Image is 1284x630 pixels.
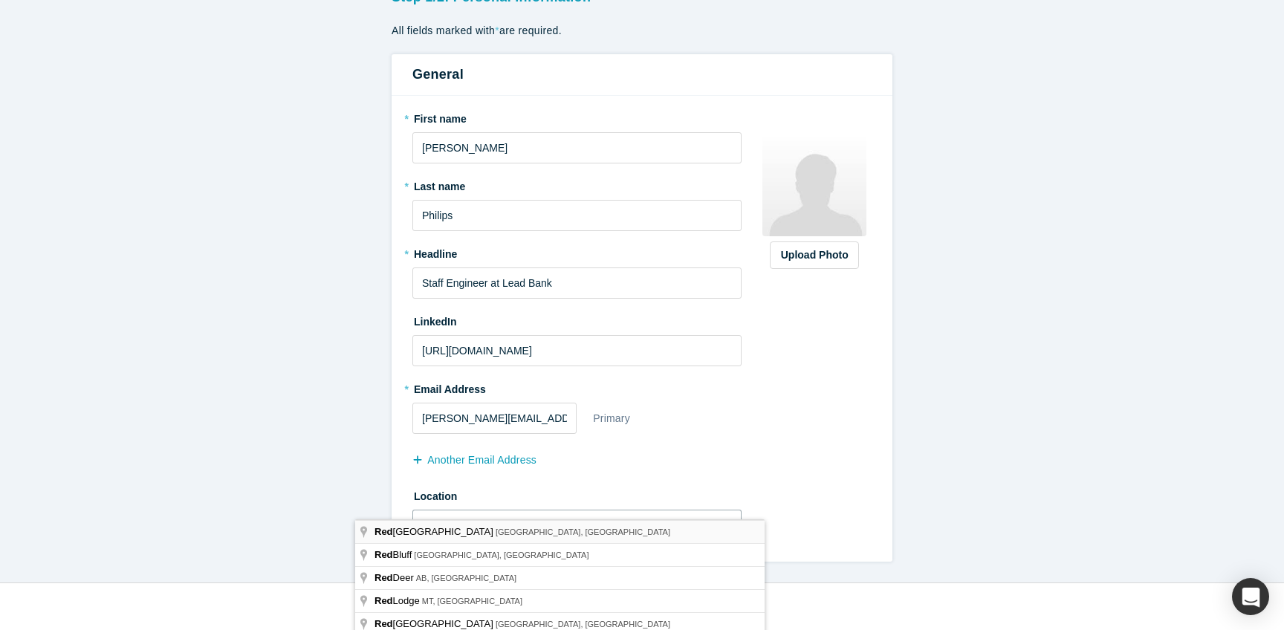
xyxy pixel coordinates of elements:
[392,23,892,39] p: All fields marked with are required.
[422,597,522,605] span: MT, [GEOGRAPHIC_DATA]
[412,241,742,262] label: Headline
[374,595,393,606] span: Red
[412,106,742,127] label: First name
[496,620,670,629] span: [GEOGRAPHIC_DATA], [GEOGRAPHIC_DATA]
[374,526,393,537] span: Red
[592,406,631,432] div: Primary
[374,526,496,537] span: [GEOGRAPHIC_DATA]
[412,510,742,541] input: Enter a location
[374,549,414,560] span: Bluff
[374,595,422,606] span: Lodge
[374,572,393,583] span: Red
[412,484,742,504] label: Location
[762,132,866,236] img: Profile user default
[412,65,872,85] h3: General
[374,549,393,560] span: Red
[412,267,742,299] input: Partner, CEO
[496,527,670,536] span: [GEOGRAPHIC_DATA], [GEOGRAPHIC_DATA]
[412,309,457,330] label: LinkedIn
[412,447,552,473] button: another Email Address
[374,572,416,583] span: Deer
[414,551,588,559] span: [GEOGRAPHIC_DATA], [GEOGRAPHIC_DATA]
[374,618,393,629] span: Red
[416,574,516,582] span: AB, [GEOGRAPHIC_DATA]
[412,174,742,195] label: Last name
[781,247,848,263] div: Upload Photo
[412,377,486,397] label: Email Address
[374,618,496,629] span: [GEOGRAPHIC_DATA]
